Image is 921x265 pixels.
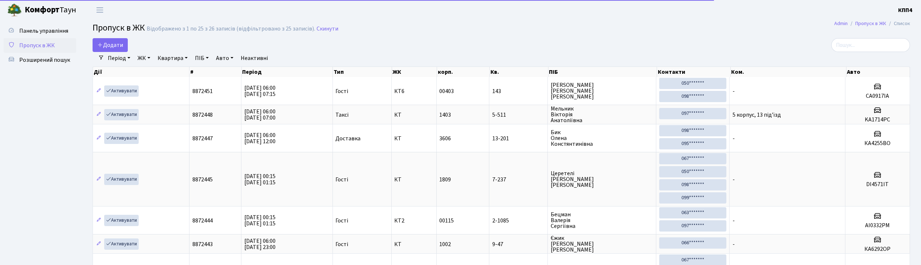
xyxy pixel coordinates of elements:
[242,67,333,77] th: Період
[4,53,76,67] a: Розширений пошук
[492,218,545,224] span: 2-1085
[244,108,276,122] span: [DATE] 06:00 [DATE] 07:00
[244,237,276,251] span: [DATE] 06:00 [DATE] 23:00
[192,240,213,248] span: 8872443
[395,112,433,118] span: КТ
[93,21,145,34] span: Пропуск в ЖК
[551,170,653,188] span: Церетелі [PERSON_NAME] [PERSON_NAME]
[4,24,76,38] a: Панель управління
[25,4,60,16] b: Комфорт
[336,136,361,141] span: Доставка
[104,215,139,226] a: Активувати
[855,20,886,27] a: Пропуск в ЖК
[104,238,139,250] a: Активувати
[848,140,907,147] h5: КА4255ВO
[657,67,731,77] th: Контакти
[192,217,213,225] span: 8872444
[19,27,68,35] span: Панель управління
[104,174,139,185] a: Активувати
[19,41,55,49] span: Пропуск в ЖК
[192,134,213,142] span: 8872447
[440,176,451,184] span: 1809
[19,56,70,64] span: Розширений пошук
[733,87,735,95] span: -
[392,67,437,77] th: ЖК
[492,177,545,182] span: 7-237
[440,217,454,225] span: 00115
[4,38,76,53] a: Пропуск в ЖК
[336,88,349,94] span: Гості
[437,67,490,77] th: корп.
[733,111,781,119] span: 5 корпус, 13 під'їзд
[336,241,349,247] span: Гості
[238,52,271,64] a: Неактивні
[190,67,242,77] th: #
[336,177,349,182] span: Гості
[551,82,653,100] span: [PERSON_NAME] [PERSON_NAME] [PERSON_NAME]
[848,116,907,123] h5: KA1714PC
[440,111,451,119] span: 1403
[848,181,907,188] h5: DI4571IT
[440,240,451,248] span: 1002
[551,212,653,229] span: Бецман Валерія Сергіївна
[847,67,910,77] th: Авто
[333,67,392,77] th: Тип
[731,67,847,77] th: Ком.
[848,93,907,100] h5: СА0917ІА
[93,38,128,52] a: Додати
[104,133,139,144] a: Активувати
[551,106,653,123] span: Мельник Вікторія Анатоліївна
[192,111,213,119] span: 8872448
[147,25,315,32] div: Відображено з 1 по 25 з 26 записів (відфільтровано з 25 записів).
[395,177,433,182] span: КТ
[317,25,338,32] a: Скинути
[733,134,735,142] span: -
[733,217,735,225] span: -
[898,6,912,14] b: КПП4
[492,136,545,141] span: 13-201
[831,38,910,52] input: Пошук...
[104,85,139,97] a: Активувати
[834,20,848,27] a: Admin
[551,129,653,147] span: Бик Олена Констянтинівна
[848,222,907,229] h5: АІ0332РМ
[492,241,545,247] span: 9-47
[733,176,735,184] span: -
[7,3,22,17] img: logo.png
[490,67,548,77] th: Кв.
[492,112,545,118] span: 5-511
[395,88,433,94] span: КТ6
[244,131,276,145] span: [DATE] 06:00 [DATE] 12:00
[192,52,212,64] a: ПІБ
[549,67,657,77] th: ПІБ
[823,16,921,31] nav: breadcrumb
[104,109,139,120] a: Активувати
[213,52,236,64] a: Авто
[440,134,451,142] span: 3606
[886,20,910,28] li: Список
[93,67,190,77] th: Дії
[898,6,912,15] a: КПП4
[244,84,276,98] span: [DATE] 06:00 [DATE] 07:15
[440,87,454,95] span: 00403
[551,235,653,253] span: Єжик [PERSON_NAME] [PERSON_NAME]
[192,176,213,184] span: 8872445
[97,41,123,49] span: Додати
[155,52,191,64] a: Квартира
[733,240,735,248] span: -
[395,218,433,224] span: КТ2
[105,52,133,64] a: Період
[848,246,907,253] h5: КА6292ОР
[91,4,109,16] button: Переключити навігацію
[395,136,433,141] span: КТ
[192,87,213,95] span: 8872451
[25,4,76,16] span: Таун
[336,112,349,118] span: Таксі
[244,172,276,186] span: [DATE] 00:15 [DATE] 01:15
[492,88,545,94] span: 143
[135,52,153,64] a: ЖК
[336,218,349,224] span: Гості
[395,241,433,247] span: КТ
[244,213,276,228] span: [DATE] 00:15 [DATE] 01:15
